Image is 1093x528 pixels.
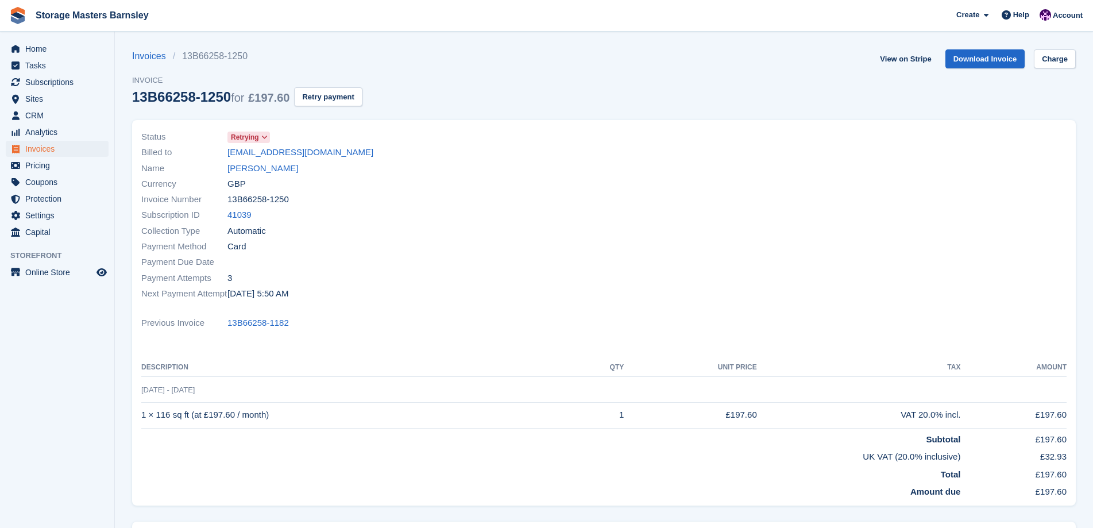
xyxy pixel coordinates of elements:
[6,107,109,124] a: menu
[576,402,624,428] td: 1
[6,174,109,190] a: menu
[25,191,94,207] span: Protection
[6,207,109,223] a: menu
[141,446,960,464] td: UK VAT (20.0% inclusive)
[141,386,195,394] span: [DATE] - [DATE]
[6,157,109,174] a: menu
[25,141,94,157] span: Invoices
[141,256,227,269] span: Payment Due Date
[757,408,961,422] div: VAT 20.0% incl.
[875,49,936,68] a: View on Stripe
[227,272,232,285] span: 3
[945,49,1025,68] a: Download Invoice
[227,287,288,300] time: 2025-10-05 04:50:30 UTC
[1034,49,1076,68] a: Charge
[960,446,1067,464] td: £32.93
[25,41,94,57] span: Home
[6,41,109,57] a: menu
[960,428,1067,446] td: £197.60
[6,57,109,74] a: menu
[227,178,246,191] span: GBP
[141,193,227,206] span: Invoice Number
[960,402,1067,428] td: £197.60
[6,141,109,157] a: menu
[132,49,173,63] a: Invoices
[1013,9,1029,21] span: Help
[141,130,227,144] span: Status
[141,209,227,222] span: Subscription ID
[95,265,109,279] a: Preview store
[6,91,109,107] a: menu
[25,91,94,107] span: Sites
[141,146,227,159] span: Billed to
[25,57,94,74] span: Tasks
[910,487,961,496] strong: Amount due
[227,193,289,206] span: 13B66258-1250
[31,6,153,25] a: Storage Masters Barnsley
[141,178,227,191] span: Currency
[25,264,94,280] span: Online Store
[227,225,266,238] span: Automatic
[25,224,94,240] span: Capital
[227,162,298,175] a: [PERSON_NAME]
[141,317,227,330] span: Previous Invoice
[141,287,227,300] span: Next Payment Attempt
[25,174,94,190] span: Coupons
[141,359,576,377] th: Description
[248,91,289,104] span: £197.60
[25,157,94,174] span: Pricing
[6,224,109,240] a: menu
[141,225,227,238] span: Collection Type
[960,359,1067,377] th: Amount
[926,434,960,444] strong: Subtotal
[227,146,373,159] a: [EMAIL_ADDRESS][DOMAIN_NAME]
[6,191,109,207] a: menu
[960,464,1067,481] td: £197.60
[132,75,362,86] span: Invoice
[25,207,94,223] span: Settings
[1040,9,1051,21] img: Louise Masters
[25,107,94,124] span: CRM
[576,359,624,377] th: QTY
[231,132,259,142] span: Retrying
[956,9,979,21] span: Create
[294,87,362,106] button: Retry payment
[227,240,246,253] span: Card
[141,162,227,175] span: Name
[141,240,227,253] span: Payment Method
[25,124,94,140] span: Analytics
[6,264,109,280] a: menu
[25,74,94,90] span: Subscriptions
[624,402,756,428] td: £197.60
[960,481,1067,499] td: £197.60
[132,49,362,63] nav: breadcrumbs
[227,209,252,222] a: 41039
[231,91,244,104] span: for
[141,402,576,428] td: 1 × 116 sq ft (at £197.60 / month)
[227,317,289,330] a: 13B66258-1182
[227,130,270,144] a: Retrying
[941,469,961,479] strong: Total
[132,89,289,105] div: 13B66258-1250
[6,74,109,90] a: menu
[9,7,26,24] img: stora-icon-8386f47178a22dfd0bd8f6a31ec36ba5ce8667c1dd55bd0f319d3a0aa187defe.svg
[141,272,227,285] span: Payment Attempts
[1053,10,1083,21] span: Account
[6,124,109,140] a: menu
[624,359,756,377] th: Unit Price
[757,359,961,377] th: Tax
[10,250,114,261] span: Storefront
